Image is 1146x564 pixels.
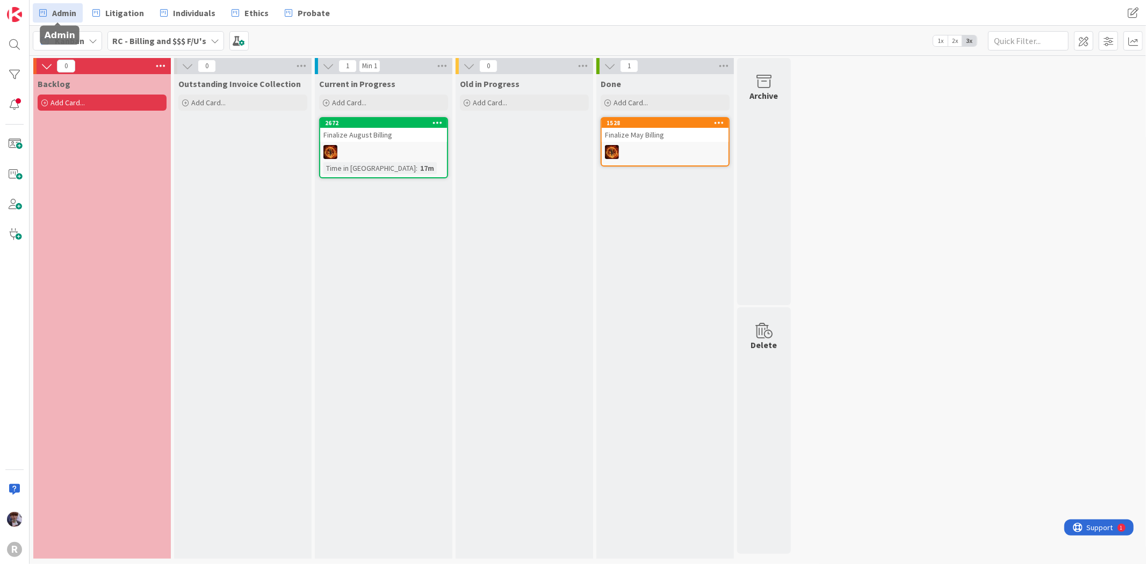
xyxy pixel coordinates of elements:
[56,4,59,13] div: 1
[988,31,1069,50] input: Quick Filter...
[319,117,448,178] a: 2672Finalize August BillingTRTime in [GEOGRAPHIC_DATA]:17m
[57,60,75,73] span: 0
[601,117,730,167] a: 1528Finalize May BillingTR
[933,35,948,46] span: 1x
[362,63,377,69] div: Min 1
[38,78,70,89] span: Backlog
[325,119,447,127] div: 2672
[178,78,301,89] span: Outstanding Invoice Collection
[614,98,648,107] span: Add Card...
[23,2,49,15] span: Support
[602,118,729,128] div: 1528
[962,35,977,46] span: 3x
[112,35,206,46] b: RC - Billing and $$$ F/U's
[323,162,416,174] div: Time in [GEOGRAPHIC_DATA]
[191,98,226,107] span: Add Card...
[33,3,83,23] a: Admin
[479,60,498,73] span: 0
[417,162,437,174] div: 17m
[602,128,729,142] div: Finalize May Billing
[320,118,447,142] div: 2672Finalize August Billing
[7,7,22,22] img: Visit kanbanzone.com
[323,145,337,159] img: TR
[332,98,366,107] span: Add Card...
[751,338,777,351] div: Delete
[948,35,962,46] span: 2x
[154,3,222,23] a: Individuals
[416,162,417,174] span: :
[320,145,447,159] div: TR
[7,542,22,557] div: R
[51,98,85,107] span: Add Card...
[620,60,638,73] span: 1
[7,512,22,527] img: ML
[298,6,330,19] span: Probate
[338,60,357,73] span: 1
[244,6,269,19] span: Ethics
[86,3,150,23] a: Litigation
[198,60,216,73] span: 0
[105,6,144,19] span: Litigation
[750,89,779,102] div: Archive
[320,118,447,128] div: 2672
[173,6,215,19] span: Individuals
[460,78,520,89] span: Old in Progress
[320,128,447,142] div: Finalize August Billing
[44,30,75,40] h5: Admin
[278,3,336,23] a: Probate
[601,78,621,89] span: Done
[607,119,729,127] div: 1528
[602,145,729,159] div: TR
[605,145,619,159] img: TR
[602,118,729,142] div: 1528Finalize May Billing
[52,6,76,19] span: Admin
[319,78,395,89] span: Current in Progress
[473,98,507,107] span: Add Card...
[225,3,275,23] a: Ethics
